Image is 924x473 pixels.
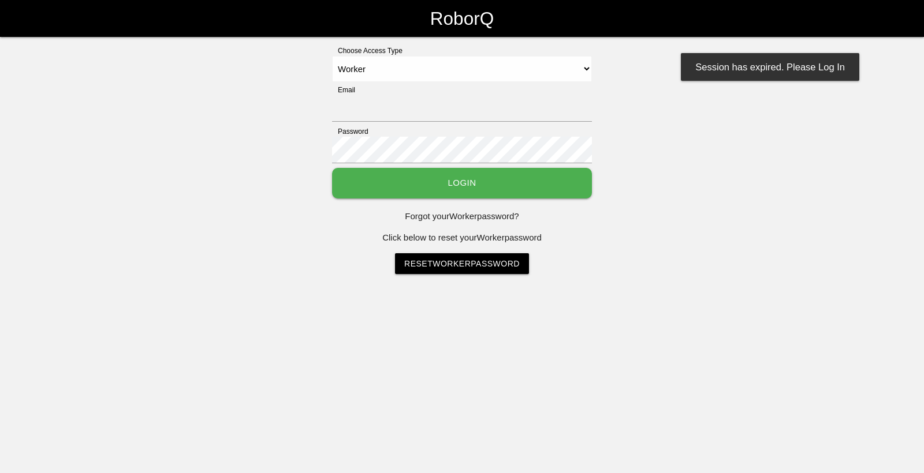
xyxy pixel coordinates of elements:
p: Click below to reset your Worker password [332,231,592,245]
label: Choose Access Type [332,46,403,56]
div: Session has expired. Please Log In [681,53,859,81]
label: Email [332,85,355,95]
a: ResetWorkerPassword [395,253,529,274]
label: Password [332,126,368,137]
p: Forgot your Worker password? [332,210,592,223]
button: Login [332,168,592,198]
